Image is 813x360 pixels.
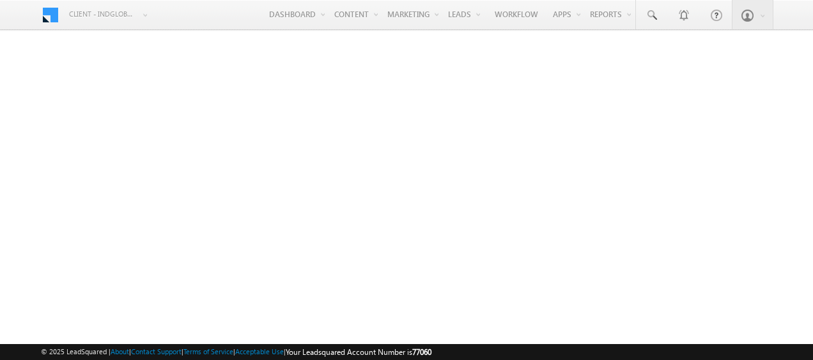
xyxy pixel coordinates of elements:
span: © 2025 LeadSquared | | | | | [41,346,431,358]
a: About [111,347,129,356]
a: Acceptable Use [235,347,284,356]
span: Your Leadsquared Account Number is [286,347,431,357]
a: Terms of Service [183,347,233,356]
span: Client - indglobal1 (77060) [69,8,136,20]
a: Contact Support [131,347,182,356]
span: 77060 [412,347,431,357]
